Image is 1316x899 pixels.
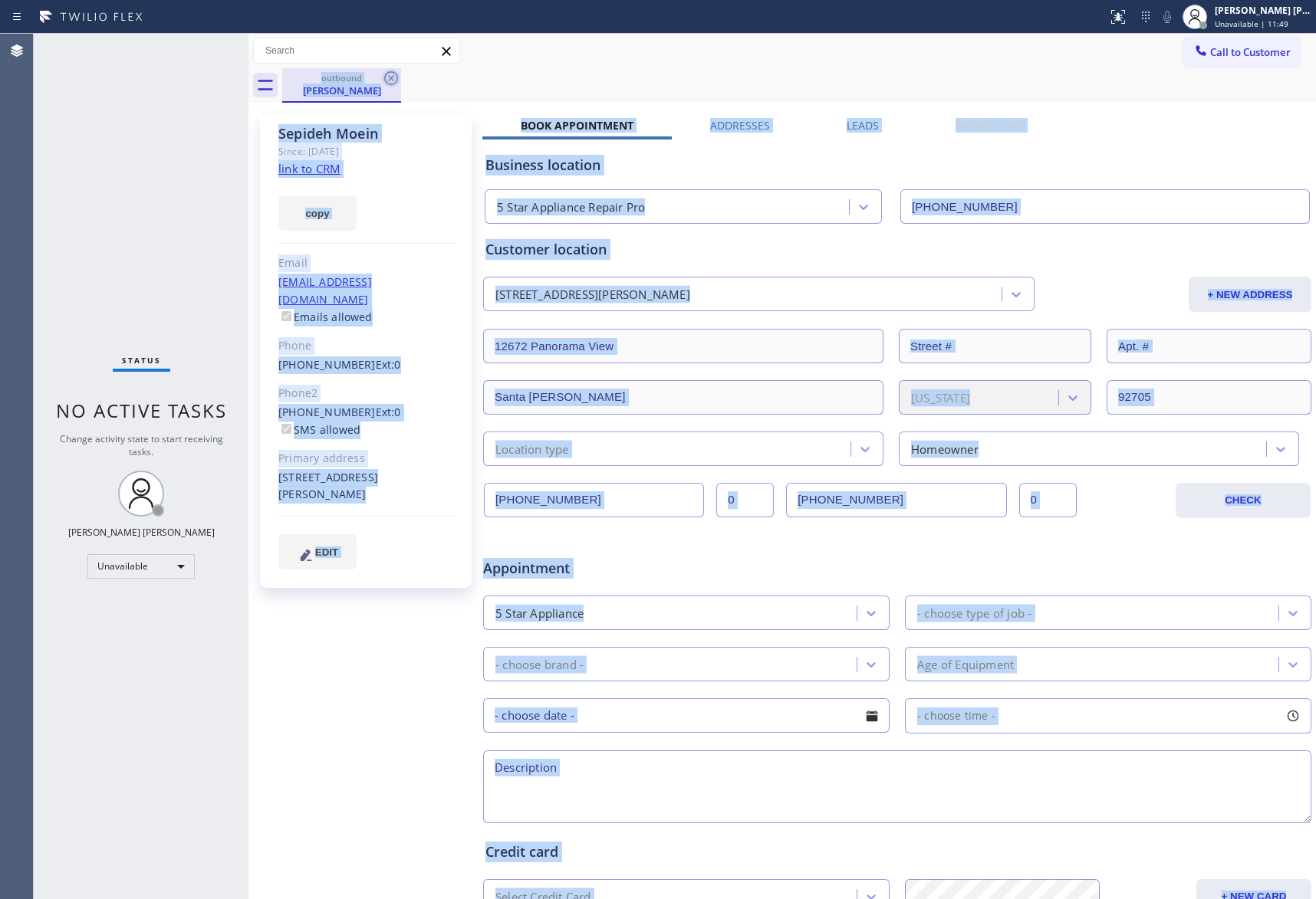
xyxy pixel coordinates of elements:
[1210,45,1291,59] span: Call to Customer
[521,118,633,133] label: Book Appointment
[278,274,372,307] a: [EMAIL_ADDRESS][DOMAIN_NAME]
[281,424,291,434] input: SMS allowed
[278,385,454,402] div: Phone2
[1107,380,1311,415] input: ZIP
[495,655,584,673] div: - choose brand -
[1176,483,1311,518] button: CHECK
[278,422,360,437] label: SMS allowed
[284,84,400,97] div: [PERSON_NAME]
[485,842,1309,862] div: Credit card
[315,546,338,558] span: EDIT
[60,432,223,458] span: Change activity state to start receiving tasks.
[278,254,454,272] div: Email
[1107,329,1311,363] input: Apt. #
[278,310,373,324] label: Emails allowed
[278,125,454,143] div: Sepideh Moein
[1215,18,1288,29] span: Unavailable | 11:49
[278,195,357,231] button: copy
[278,534,357,569] button: EDIT
[87,554,195,579] div: Unavailable
[68,526,215,539] div: [PERSON_NAME] [PERSON_NAME]
[278,161,341,176] a: link to CRM
[254,38,459,63] input: Search
[284,68,400,101] div: Sepideh Moein
[278,469,454,504] div: [STREET_ADDRESS][PERSON_NAME]
[485,155,1309,176] div: Business location
[495,604,584,622] div: 5 Star Appliance
[484,483,704,517] input: Phone Number
[710,118,770,133] label: Addresses
[495,440,569,458] div: Location type
[278,357,376,372] a: [PHONE_NUMBER]
[716,483,774,517] input: Ext.
[1183,38,1301,67] button: Call to Customer
[1156,6,1178,28] button: Mute
[786,483,1006,517] input: Phone Number 2
[56,398,227,423] span: No active tasks
[483,380,883,415] input: City
[284,72,400,84] div: outbound
[278,337,454,355] div: Phone
[911,440,979,458] div: Homeowner
[122,355,161,366] span: Status
[900,189,1310,224] input: Phone Number
[1019,483,1077,517] input: Ext. 2
[483,698,890,733] input: - choose date -
[376,357,401,372] span: Ext: 0
[485,239,1309,260] div: Customer location
[483,558,757,579] span: Appointment
[917,604,1031,622] div: - choose type of job -
[497,199,645,216] div: 5 Star Appliance Repair Pro
[278,405,376,419] a: [PHONE_NUMBER]
[281,311,291,321] input: Emails allowed
[483,329,883,363] input: Address
[495,286,690,303] div: [STREET_ADDRESS][PERSON_NAME]
[278,143,454,160] div: Since: [DATE]
[917,655,1014,673] div: Age of Equipment
[847,118,879,133] label: Leads
[376,405,401,419] span: Ext: 0
[1215,4,1311,17] div: [PERSON_NAME] [PERSON_NAME]
[278,450,454,468] div: Primary address
[956,118,1025,133] label: Membership
[917,708,995,723] span: - choose time -
[899,329,1091,363] input: Street #
[1189,277,1311,312] button: + NEW ADDRESS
